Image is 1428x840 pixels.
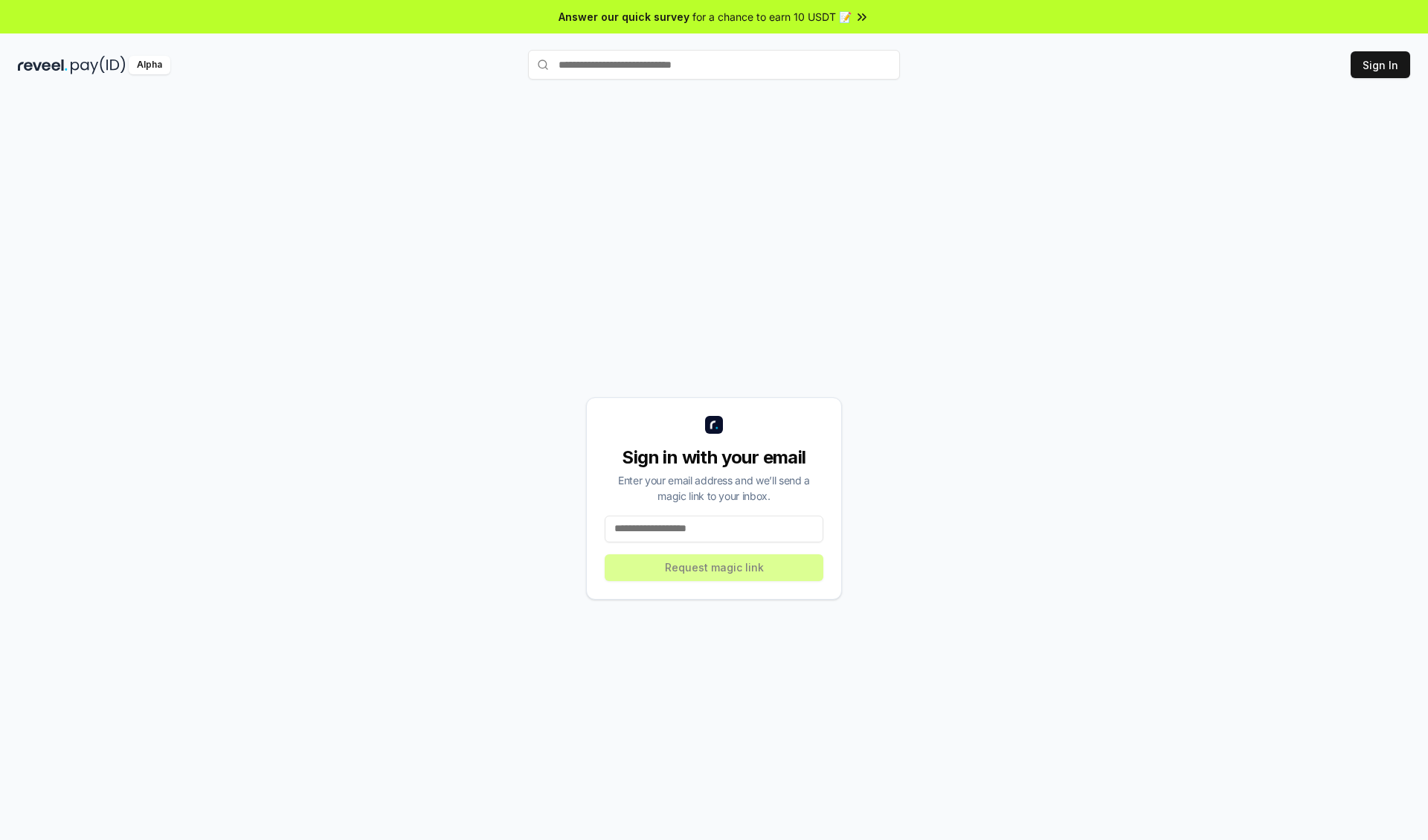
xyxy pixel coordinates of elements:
span: for a chance to earn 10 USDT 📝 [692,9,852,25]
div: Sign in with your email [605,446,823,469]
button: Sign In [1351,51,1410,78]
img: logo_small [705,416,723,434]
img: reveel_dark [18,56,68,74]
div: Alpha [129,56,170,74]
div: Enter your email address and we’ll send a magic link to your inbox. [605,472,823,504]
span: Answer our quick survey [559,9,689,25]
img: pay_id [71,56,126,74]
